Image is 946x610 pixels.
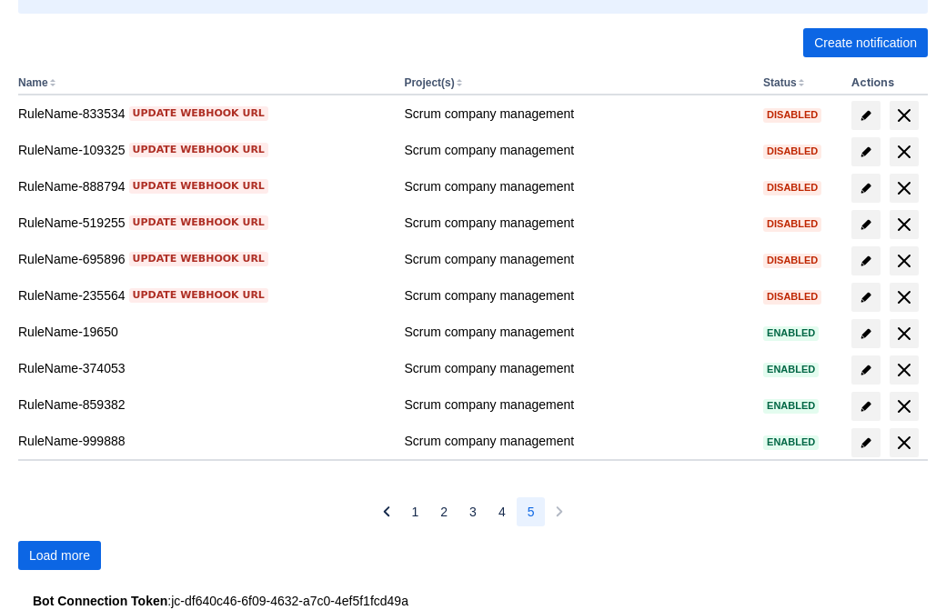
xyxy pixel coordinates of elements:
[404,323,749,341] div: Scrum company management
[133,288,265,303] span: Update webhook URL
[859,145,873,159] span: edit
[893,105,915,126] span: delete
[133,179,265,194] span: Update webhook URL
[517,497,546,526] button: Page 5
[814,28,917,57] span: Create notification
[763,76,797,89] button: Status
[18,432,389,450] div: RuleName-999888
[33,594,167,608] strong: Bot Connection Token
[859,399,873,414] span: edit
[404,141,749,159] div: Scrum company management
[859,254,873,268] span: edit
[404,395,749,414] div: Scrum company management
[488,497,517,526] button: Page 4
[803,28,928,57] button: Create notification
[528,497,535,526] span: 5
[893,214,915,235] span: delete
[372,497,575,526] nav: Pagination
[29,541,90,570] span: Load more
[18,323,389,341] div: RuleName-19650
[844,72,928,95] th: Actions
[404,76,454,89] button: Project(s)
[859,181,873,195] span: edit
[404,359,749,377] div: Scrum company management
[18,214,389,232] div: RuleName-519255
[33,592,913,610] div: : jc-df640c46-6f09-4632-a7c0-4ef5f1fcd49a
[404,286,749,305] div: Scrum company management
[18,105,389,123] div: RuleName-833534
[763,365,819,375] span: Enabled
[893,432,915,454] span: delete
[18,141,389,159] div: RuleName-109325
[18,177,389,195] div: RuleName-888794
[133,143,265,157] span: Update webhook URL
[893,286,915,308] span: delete
[133,106,265,121] span: Update webhook URL
[18,250,389,268] div: RuleName-695896
[859,108,873,123] span: edit
[859,363,873,377] span: edit
[429,497,458,526] button: Page 2
[18,395,389,414] div: RuleName-859382
[893,250,915,272] span: delete
[133,252,265,266] span: Update webhook URL
[859,290,873,305] span: edit
[18,286,389,305] div: RuleName-235564
[893,141,915,163] span: delete
[18,359,389,377] div: RuleName-374053
[469,497,477,526] span: 3
[404,214,749,232] div: Scrum company management
[893,359,915,381] span: delete
[18,541,101,570] button: Load more
[763,110,821,120] span: Disabled
[893,177,915,199] span: delete
[545,497,574,526] button: Next
[412,497,419,526] span: 1
[404,250,749,268] div: Scrum company management
[404,432,749,450] div: Scrum company management
[401,497,430,526] button: Page 1
[133,215,265,230] span: Update webhook URL
[763,437,819,447] span: Enabled
[893,395,915,417] span: delete
[763,292,821,302] span: Disabled
[763,255,821,265] span: Disabled
[859,326,873,341] span: edit
[404,177,749,195] div: Scrum company management
[440,497,448,526] span: 2
[404,105,749,123] div: Scrum company management
[763,146,821,156] span: Disabled
[372,497,401,526] button: Previous
[859,217,873,232] span: edit
[763,401,819,411] span: Enabled
[498,497,506,526] span: 4
[763,219,821,229] span: Disabled
[893,323,915,345] span: delete
[763,328,819,338] span: Enabled
[763,183,821,193] span: Disabled
[18,76,48,89] button: Name
[859,435,873,450] span: edit
[458,497,488,526] button: Page 3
